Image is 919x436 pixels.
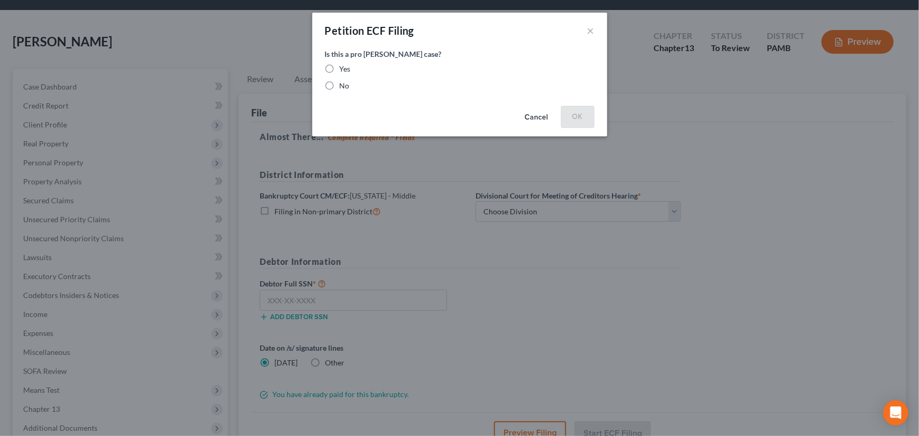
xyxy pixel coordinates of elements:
[340,81,350,90] span: No
[587,24,595,37] button: ×
[325,48,442,60] label: Is this a pro [PERSON_NAME] case?
[325,23,414,38] div: Petition ECF Filing
[517,107,557,128] button: Cancel
[561,106,595,128] button: OK
[340,64,351,73] span: Yes
[883,400,908,425] div: Open Intercom Messenger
